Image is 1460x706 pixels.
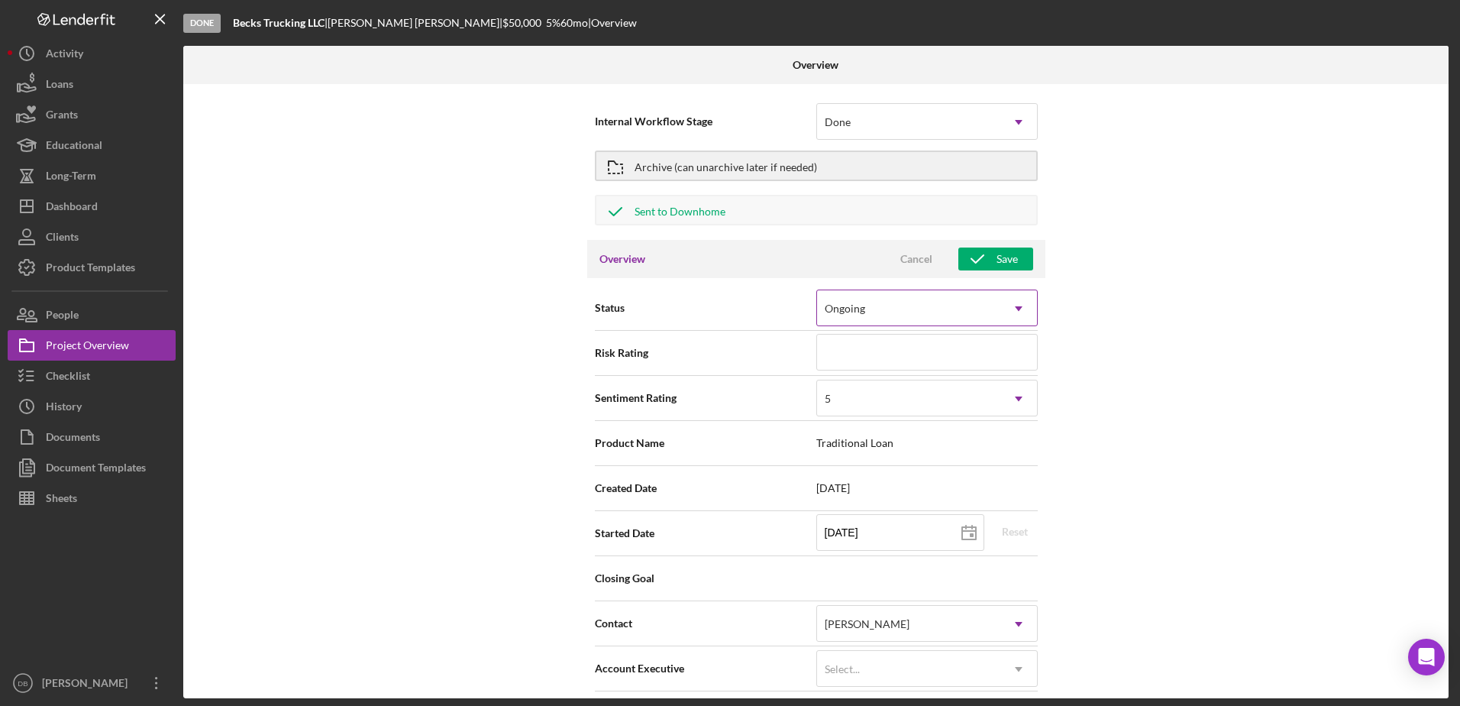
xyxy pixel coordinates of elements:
[595,195,1038,225] button: Sent to Downhome
[8,422,176,452] button: Documents
[595,571,816,586] span: Closing Goal
[328,17,502,29] div: [PERSON_NAME] [PERSON_NAME] |
[825,618,909,630] div: [PERSON_NAME]
[8,160,176,191] button: Long-Term
[595,436,816,451] span: Product Name
[546,17,560,29] div: 5 %
[46,99,78,134] div: Grants
[46,391,82,426] div: History
[8,252,176,283] button: Product Templates
[595,661,816,676] span: Account Executive
[233,17,328,29] div: |
[233,16,325,29] b: Becks Trucking LLC
[8,130,176,160] button: Educational
[1408,639,1445,675] div: Open Intercom Messenger
[46,130,102,164] div: Educational
[595,526,816,541] span: Started Date
[900,248,932,270] div: Cancel
[183,14,221,33] div: Done
[46,191,98,225] div: Dashboard
[595,300,816,316] span: Status
[502,17,546,29] div: $50,000
[8,391,176,422] button: History
[8,483,176,513] button: Sheets
[635,152,817,180] div: Archive (can unarchive later if needed)
[635,196,725,224] div: Sent to Downhome
[8,330,176,361] button: Project Overview
[595,345,816,361] span: Risk Rating
[46,361,90,395] div: Checklist
[560,17,588,29] div: 60 mo
[46,69,73,103] div: Loans
[825,393,831,405] div: 5
[588,17,637,29] div: | Overview
[46,300,79,334] div: People
[46,330,129,364] div: Project Overview
[595,114,816,129] span: Internal Workflow Stage
[8,300,176,330] button: People
[1002,520,1028,543] div: Reset
[816,437,1038,449] span: Traditional Loan
[8,99,176,130] button: Grants
[996,248,1018,270] div: Save
[595,481,816,496] span: Created Date
[878,248,954,270] button: Cancel
[599,251,645,267] h3: Overview
[793,59,838,71] b: Overview
[8,452,176,483] button: Document Templates
[595,151,1038,181] button: Archive (can unarchive later if needed)
[8,69,176,99] button: Loans
[8,222,176,252] button: Clients
[8,191,176,222] button: Dashboard
[825,663,860,675] div: Select...
[46,452,146,487] div: Document Templates
[816,482,1038,494] span: [DATE]
[38,668,137,702] div: [PERSON_NAME]
[46,422,100,456] div: Documents
[595,616,816,631] span: Contact
[46,160,96,195] div: Long-Term
[958,248,1033,270] button: Save
[46,38,83,73] div: Activity
[46,222,79,256] div: Clients
[992,520,1038,543] button: Reset
[595,390,816,406] span: Sentiment Rating
[46,252,135,287] div: Product Templates
[8,361,176,391] button: Checklist
[8,38,176,69] button: Activity
[825,116,851,128] div: Done
[825,303,865,315] div: Ongoing
[46,483,77,517] div: Sheets
[8,668,176,698] button: DB[PERSON_NAME]
[18,679,27,688] text: DB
